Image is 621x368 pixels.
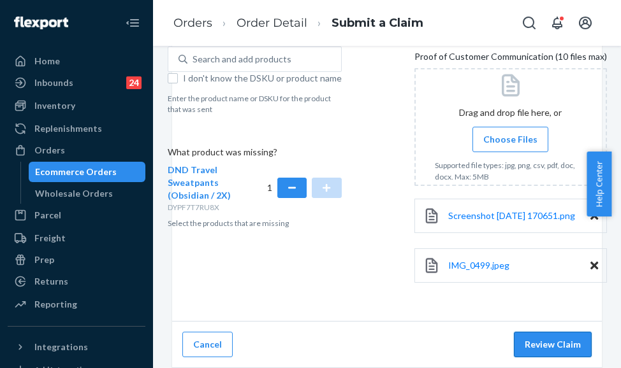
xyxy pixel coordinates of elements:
a: Ecommerce Orders [29,162,146,182]
input: I don't know the DSKU or product name [168,73,178,83]
div: 24 [126,76,142,89]
div: Orders [34,144,65,157]
button: Open Search Box [516,10,542,36]
div: Replenishments [34,122,102,135]
button: Integrations [8,337,145,357]
div: Parcel [34,209,61,222]
span: I don't know the DSKU or product name [183,72,342,85]
img: Flexport logo [14,17,68,29]
a: Orders [8,140,145,160]
button: Open account menu [573,10,598,36]
div: Inventory [34,99,75,112]
div: Wholesale Orders [35,187,113,200]
a: Submit a Claim [332,16,423,30]
div: Ecommerce Orders [35,166,117,178]
div: Returns [34,275,68,288]
a: Order Detail [237,16,307,30]
a: Screenshot [DATE] 170651.png [448,209,575,222]
div: 1 [267,164,342,213]
p: Enter the product name or DSKU for the product that was sent [168,93,342,115]
div: Reporting [34,298,77,311]
div: Integrations [34,341,88,353]
ol: breadcrumbs [163,4,434,42]
a: Replenishments [8,118,145,139]
a: IMG_0499.jpeg [448,259,509,272]
a: Inventory [8,96,145,116]
span: Screenshot [DATE] 170651.png [448,210,575,221]
button: Open notifications [544,10,570,36]
button: Cancel [182,332,233,357]
span: DND Travel Sweatpants (Obsidian / 2X) [168,164,231,201]
div: Prep [34,253,54,266]
a: Returns [8,271,145,292]
a: Parcel [8,205,145,225]
a: Prep [8,250,145,270]
div: Freight [34,232,66,244]
span: IMG_0499.jpeg [448,260,509,271]
p: Select the products that are missing [168,218,342,229]
a: Freight [8,228,145,248]
div: Home [34,55,60,67]
button: Review Claim [514,332,592,357]
button: Help Center [587,152,611,216]
div: Search and add products [193,53,291,66]
span: Choose Files [483,133,537,146]
span: Proof of Customer Communication (10 files max) [414,50,607,68]
a: Home [8,51,145,71]
a: Orders [173,16,212,30]
a: Reporting [8,294,145,315]
a: Wholesale Orders [29,183,146,204]
p: What product was missing? [168,146,342,164]
a: Inbounds24 [8,73,145,93]
p: DYPF7T7RU8X [168,202,255,213]
div: Inbounds [34,76,73,89]
button: Close Navigation [120,10,145,36]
